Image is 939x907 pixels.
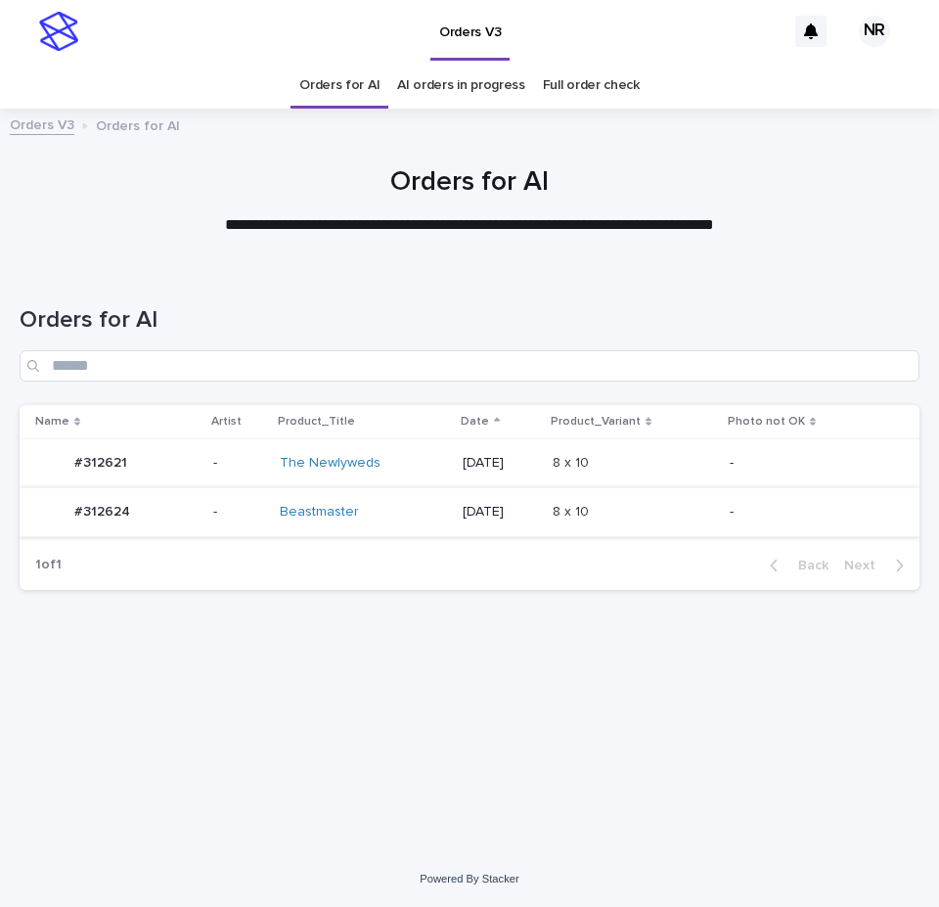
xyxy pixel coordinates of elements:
p: #312621 [74,451,131,472]
p: - [213,455,264,472]
p: 8 x 10 [553,451,593,472]
a: Full order check [543,63,640,109]
a: Powered By Stacker [420,873,518,884]
p: Photo not OK [728,411,805,432]
p: 1 of 1 [20,541,77,589]
img: stacker-logo-s-only.png [39,12,78,51]
p: [DATE] [463,504,536,521]
span: Next [844,559,887,572]
p: Artist [211,411,242,432]
a: Beastmaster [280,504,359,521]
input: Search [20,350,919,382]
p: [DATE] [463,455,536,472]
a: Orders for AI [299,63,380,109]
h1: Orders for AI [20,306,919,335]
a: Orders V3 [10,113,74,135]
p: Product_Title [278,411,355,432]
span: Back [786,559,828,572]
p: - [213,504,264,521]
a: AI orders in progress [397,63,525,109]
button: Next [836,557,919,574]
tr: #312621#312621 -The Newlyweds [DATE]8 x 108 x 10 - [20,438,919,487]
p: Date [461,411,489,432]
tr: #312624#312624 -Beastmaster [DATE]8 x 108 x 10 - [20,487,919,536]
p: - [730,504,888,521]
p: Product_Variant [551,411,641,432]
p: Orders for AI [96,113,180,135]
p: 8 x 10 [553,500,593,521]
h1: Orders for AI [20,166,919,200]
button: Back [754,557,836,574]
p: Name [35,411,69,432]
a: The Newlyweds [280,455,380,472]
div: NR [859,16,890,47]
p: - [730,455,888,472]
p: #312624 [74,500,134,521]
